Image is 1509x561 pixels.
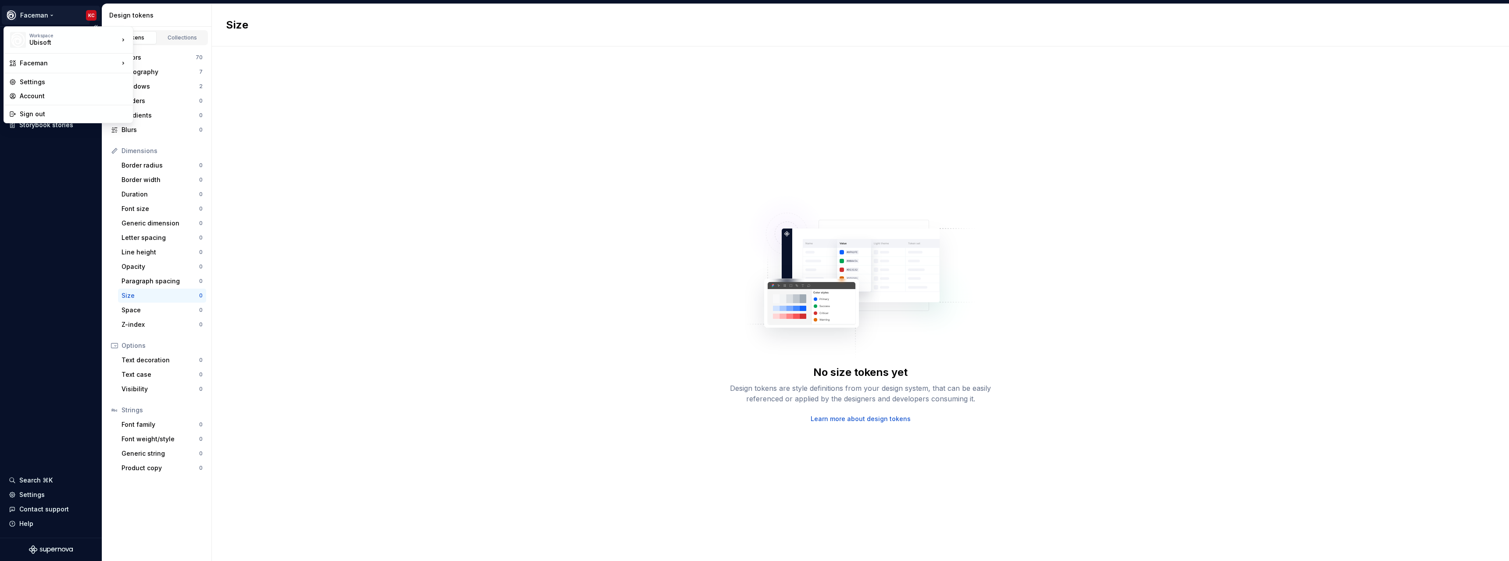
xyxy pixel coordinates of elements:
img: 87d06435-c97f-426c-aa5d-5eb8acd3d8b3.png [10,32,26,48]
div: Account [20,92,128,100]
div: Sign out [20,110,128,118]
div: Ubisoft [29,38,104,47]
div: Settings [20,78,128,86]
div: Workspace [29,33,119,38]
div: Faceman [20,59,119,68]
